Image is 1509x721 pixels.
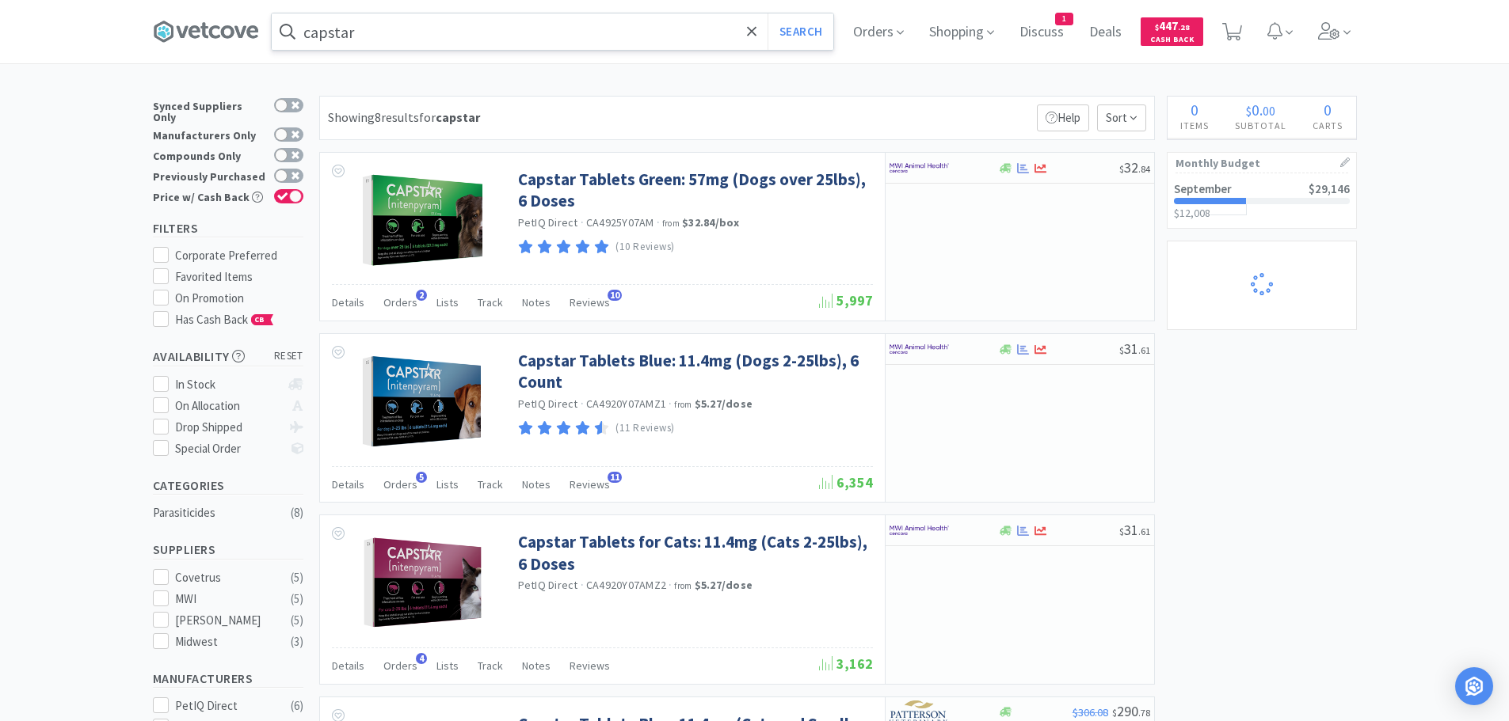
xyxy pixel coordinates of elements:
a: Capstar Tablets Green: 57mg (Dogs over 25lbs), 6 Doses [518,169,869,212]
h5: Availability [153,347,303,366]
h5: Manufacturers [153,670,303,688]
span: from [674,580,692,591]
span: $ [1155,22,1159,32]
span: reset [274,348,303,365]
div: [PERSON_NAME] [175,611,273,630]
div: Compounds Only [153,148,266,161]
span: Track [478,477,503,491]
div: Special Order [175,439,280,458]
strong: capstar [436,109,480,125]
span: 290 [1112,702,1150,720]
img: f6b2451649754179b5b4e0c70c3f7cb0_2.png [890,156,949,180]
span: 5,997 [819,291,873,309]
strong: $5.27 / dose [695,578,753,592]
span: 2 [416,290,427,301]
a: Capstar Tablets for Cats: 11.4mg (Cats 2-25lbs), 6 Doses [518,531,869,575]
span: for [419,109,480,125]
span: Reviews [570,658,610,673]
span: · [581,397,584,411]
span: Sort [1097,104,1146,131]
span: Details [332,477,364,491]
a: PetIQ Direct [518,578,578,592]
a: Discuss1 [1013,25,1070,40]
span: $ [1119,163,1124,175]
span: 1 [1056,13,1073,25]
span: Has Cash Back [175,312,274,327]
span: · [581,578,584,592]
h5: Filters [153,219,303,237]
input: Search by item, sku, manufacturer, ingredient, size... [272,13,833,50]
img: 7f92130f89a94f1c9e23fde3c3c784a1_637210.png [356,169,489,271]
a: PetIQ Direct [518,215,578,230]
div: . [1222,102,1300,118]
span: 3,162 [819,655,873,673]
span: 6,354 [819,473,873,491]
strong: $32.84 / box [682,215,740,230]
span: Orders [383,295,417,309]
img: d7da663af7a941a5858d526a9f32167e_637318.png [357,350,489,453]
div: Showing 8 results [328,108,480,128]
div: Corporate Preferred [175,246,303,265]
h5: Categories [153,476,303,495]
span: 5 [416,472,427,483]
span: CA4920Y07AMZ2 [586,578,666,592]
span: $29,146 [1309,181,1350,196]
span: · [669,578,672,592]
span: $ [1246,103,1252,119]
span: Reviews [570,295,610,309]
div: Midwest [175,632,273,651]
a: September$29,146$12,008 [1168,173,1356,228]
span: from [674,399,692,410]
span: 00 [1263,103,1275,119]
img: f6b2451649754179b5b4e0c70c3f7cb0_2.png [890,518,949,542]
div: Drop Shipped [175,418,280,437]
span: from [662,218,680,229]
p: (10 Reviews) [615,239,675,256]
h1: Monthly Budget [1176,153,1348,173]
div: Price w/ Cash Back [153,189,266,203]
span: 11 [608,472,622,483]
span: Details [332,658,364,673]
span: 10 [608,290,622,301]
span: 4 [416,653,427,664]
h4: Carts [1300,118,1356,133]
span: Cash Back [1150,36,1194,46]
span: 0 [1191,100,1198,120]
span: . 28 [1178,22,1190,32]
span: · [581,215,584,230]
div: On Allocation [175,397,280,416]
div: ( 5 ) [291,568,303,587]
div: Parasiticides [153,503,281,522]
a: $447.28Cash Back [1141,10,1203,53]
span: Notes [522,477,551,491]
span: Track [478,658,503,673]
span: $12,008 [1174,206,1210,220]
p: (11 Reviews) [615,420,675,437]
span: 31 [1119,340,1150,358]
h5: Suppliers [153,541,303,559]
span: Reviews [570,477,610,491]
span: CA4920Y07AMZ1 [586,397,666,411]
div: Covetrus [175,568,273,587]
img: f6b2451649754179b5b4e0c70c3f7cb0_2.png [890,337,949,361]
span: · [657,215,660,230]
div: Favorited Items [175,268,303,287]
span: Details [332,295,364,309]
h2: September [1174,183,1232,195]
a: Capstar Tablets Blue: 11.4mg (Dogs 2-25lbs), 6 Count [518,350,869,393]
div: ( 8 ) [291,503,303,522]
div: Previously Purchased [153,169,266,182]
div: Open Intercom Messenger [1455,667,1493,705]
span: 0 [1252,100,1259,120]
div: Manufacturers Only [153,127,266,141]
span: Orders [383,658,417,673]
span: . 78 [1138,707,1150,719]
h4: Items [1168,118,1222,133]
a: PetIQ Direct [518,397,578,411]
span: . 84 [1138,163,1150,175]
div: MWI [175,590,273,609]
span: $ [1112,707,1117,719]
div: ( 5 ) [291,590,303,609]
span: Track [478,295,503,309]
button: Search [768,13,833,50]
